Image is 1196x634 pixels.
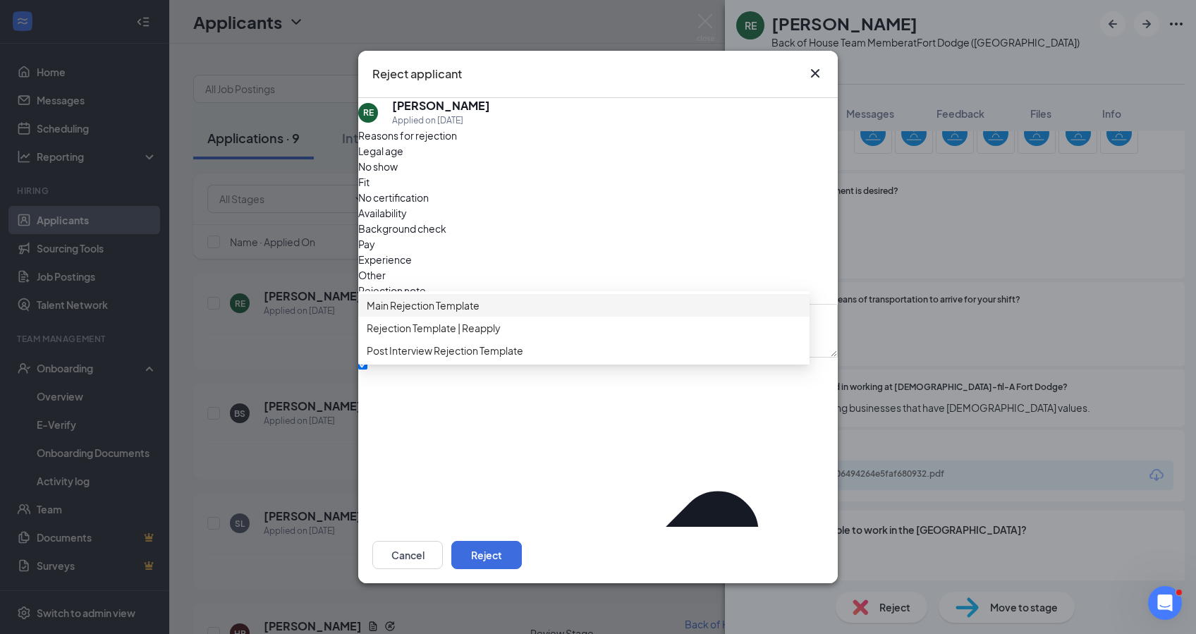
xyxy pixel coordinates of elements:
[358,174,370,190] span: Fit
[1148,586,1182,620] iframe: Intercom live chat
[358,252,412,267] span: Experience
[367,343,523,358] span: Post Interview Rejection Template
[367,298,480,313] span: Main Rejection Template
[358,159,398,174] span: No show
[372,541,443,569] button: Cancel
[392,114,490,128] div: Applied on [DATE]
[372,65,462,83] h3: Reject applicant
[392,98,490,114] h5: [PERSON_NAME]
[358,205,407,221] span: Availability
[358,284,426,297] span: Rejection note
[358,236,375,252] span: Pay
[367,320,501,336] span: Rejection Template | Reapply
[358,267,386,283] span: Other
[451,541,522,569] button: Reject
[807,65,824,82] svg: Cross
[363,106,374,118] div: RE
[807,65,824,82] button: Close
[358,129,457,142] span: Reasons for rejection
[358,143,403,159] span: Legal age
[358,221,446,236] span: Background check
[358,190,429,205] span: No certification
